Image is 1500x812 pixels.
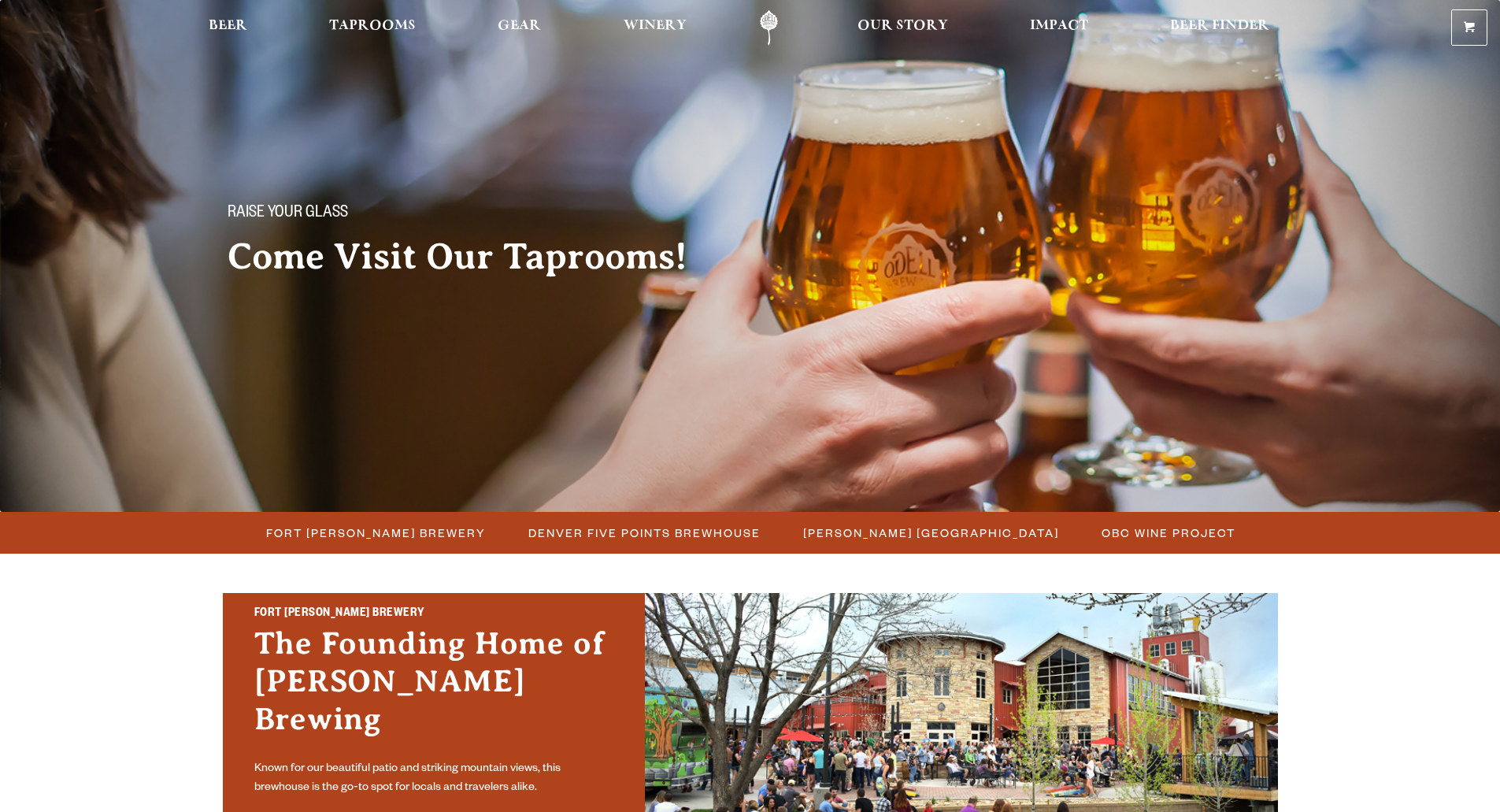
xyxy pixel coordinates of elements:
h2: Come Visit Our Taprooms! [228,237,719,276]
span: Winery [624,20,687,32]
span: Our Story [857,20,948,32]
span: Beer Finder [1170,20,1269,32]
span: Taprooms [329,20,416,32]
span: Fort [PERSON_NAME] Brewery [266,521,486,544]
a: Impact [1020,10,1098,46]
span: Gear [498,20,541,32]
a: Fort [PERSON_NAME] Brewery [257,521,494,544]
a: Denver Five Points Brewhouse [519,521,769,544]
a: Taprooms [319,10,426,46]
p: Known for our beautiful patio and striking mountain views, this brewhouse is the go-to spot for l... [254,760,613,798]
a: Beer Finder [1160,10,1280,46]
span: [PERSON_NAME] [GEOGRAPHIC_DATA] [803,521,1059,544]
h2: Fort [PERSON_NAME] Brewery [254,604,613,625]
span: Impact [1030,20,1088,32]
a: Gear [487,10,551,46]
a: [PERSON_NAME] [GEOGRAPHIC_DATA] [794,521,1067,544]
a: Odell Home [739,10,798,46]
a: Our Story [847,10,958,46]
a: Winery [613,10,697,46]
a: Beer [198,10,257,46]
a: OBC Wine Project [1092,521,1243,544]
span: OBC Wine Project [1102,521,1235,544]
span: Raise your glass [228,204,348,224]
span: Denver Five Points Brewhouse [528,521,761,544]
h3: The Founding Home of [PERSON_NAME] Brewing [254,625,613,754]
span: Beer [209,20,247,32]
